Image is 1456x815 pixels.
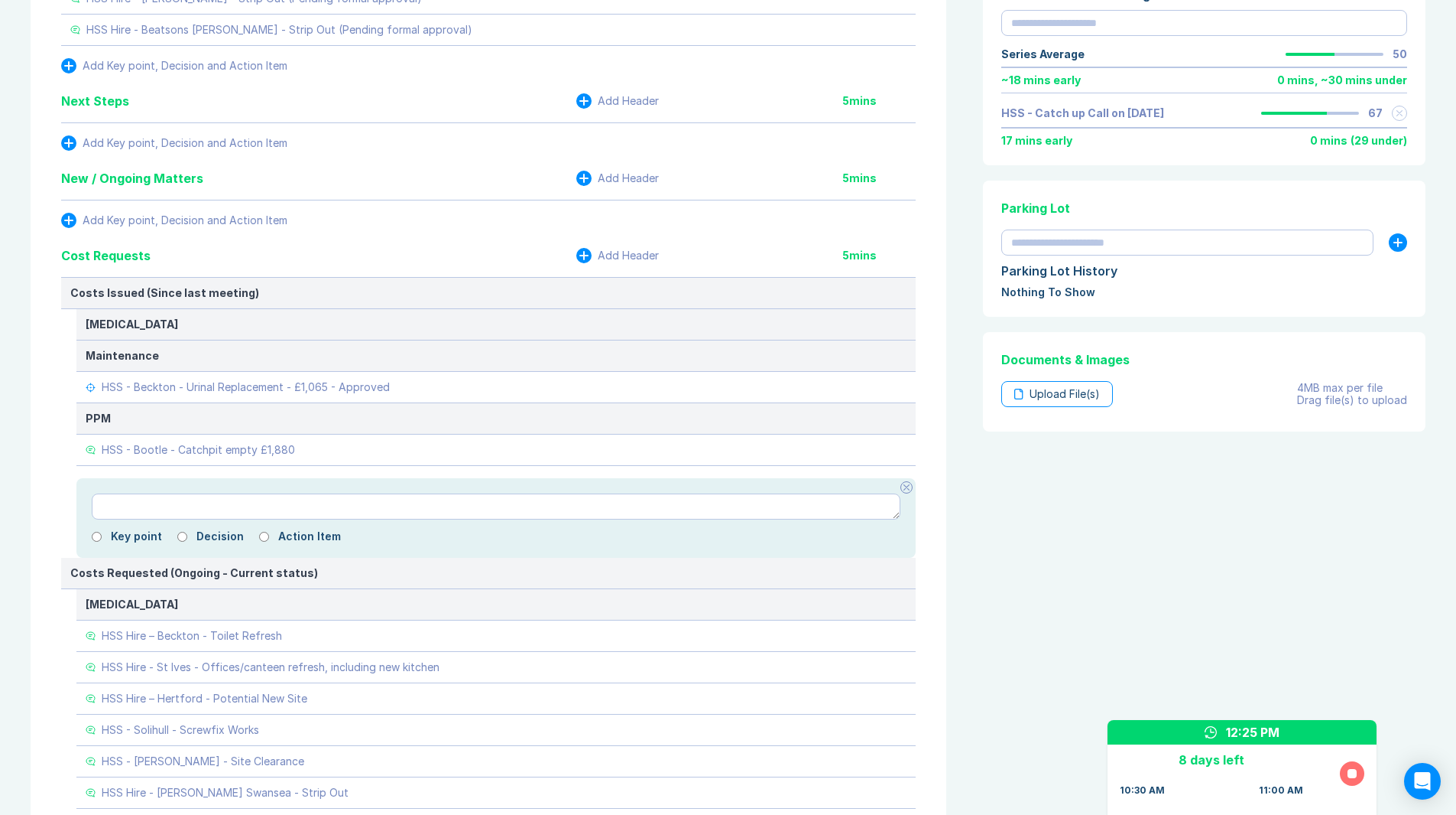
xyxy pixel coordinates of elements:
[102,661,439,673] div: HSS Hire - St Ives - Offices/canteen refresh, including new kitchen
[598,95,659,107] div: Add Header
[61,92,129,110] div: Next Steps
[1001,48,1085,60] div: Series Average
[102,381,390,393] div: HSS - Beckton - Urinal Replacement - £1,065 - Approved
[842,249,916,262] div: 5 mins
[1120,751,1303,769] div: 8 days left
[1001,135,1072,147] div: 17 mins early
[1001,74,1081,86] div: ~ 18 mins early
[70,287,906,299] div: Costs Issued (Since last meeting)
[1297,382,1407,394] div: 4MB max per file
[86,24,472,36] div: HSS Hire - Beatsons [PERSON_NAME] - Strip Out (Pending formal approval)
[102,444,295,456] div: HSS - Bootle - Catchpit empty £1,880
[86,598,906,611] div: [MEDICAL_DATA]
[1368,107,1383,119] div: 67
[1404,763,1441,800] div: Open Intercom Messenger
[102,724,259,736] div: HSS - Solihull - Screwfix Works
[61,169,203,187] div: New / Ongoing Matters
[1351,135,1407,147] div: ( 29 under )
[61,58,287,73] button: Add Key point, Decision and Action Item
[1277,74,1407,86] div: 0 mins , ~ 30 mins under
[1297,394,1407,406] div: Drag file(s) to upload
[1310,135,1347,147] div: 0 mins
[111,530,162,543] label: Key point
[61,135,287,151] button: Add Key point, Decision and Action Item
[196,530,244,543] label: Decision
[576,248,659,263] button: Add Header
[1001,381,1113,407] div: Upload File(s)
[278,530,341,543] label: Action Item
[83,214,287,227] div: Add Key point, Decision and Action Item
[61,246,151,265] div: Cost Requests
[86,412,906,425] div: PPM
[1001,107,1164,119] a: HSS - Catch up Call on [DATE]
[842,172,916,184] div: 5 mins
[842,95,916,107] div: 5 mins
[1001,286,1407,298] div: Nothing To Show
[1001,350,1407,369] div: Documents & Images
[102,755,304,768] div: HSS - [PERSON_NAME] - Site Clearance
[576,93,659,109] button: Add Header
[1120,784,1165,797] div: 10:30 AM
[83,60,287,72] div: Add Key point, Decision and Action Item
[102,787,349,799] div: HSS Hire - [PERSON_NAME] Swansea - Strip Out
[598,249,659,262] div: Add Header
[1001,199,1407,217] div: Parking Lot
[576,171,659,186] button: Add Header
[83,137,287,149] div: Add Key point, Decision and Action Item
[70,567,906,579] div: Costs Requested (Ongoing - Current status)
[598,172,659,184] div: Add Header
[1393,48,1407,60] div: 50
[61,213,287,228] button: Add Key point, Decision and Action Item
[102,693,307,705] div: HSS Hire – Hertford - Potential New Site
[1259,784,1303,797] div: 11:00 AM
[102,630,282,642] div: HSS Hire – Beckton - Toilet Refresh
[86,318,906,331] div: [MEDICAL_DATA]
[86,350,906,362] div: Maintenance
[1226,723,1279,742] div: 12:25 PM
[1001,262,1407,280] div: Parking Lot History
